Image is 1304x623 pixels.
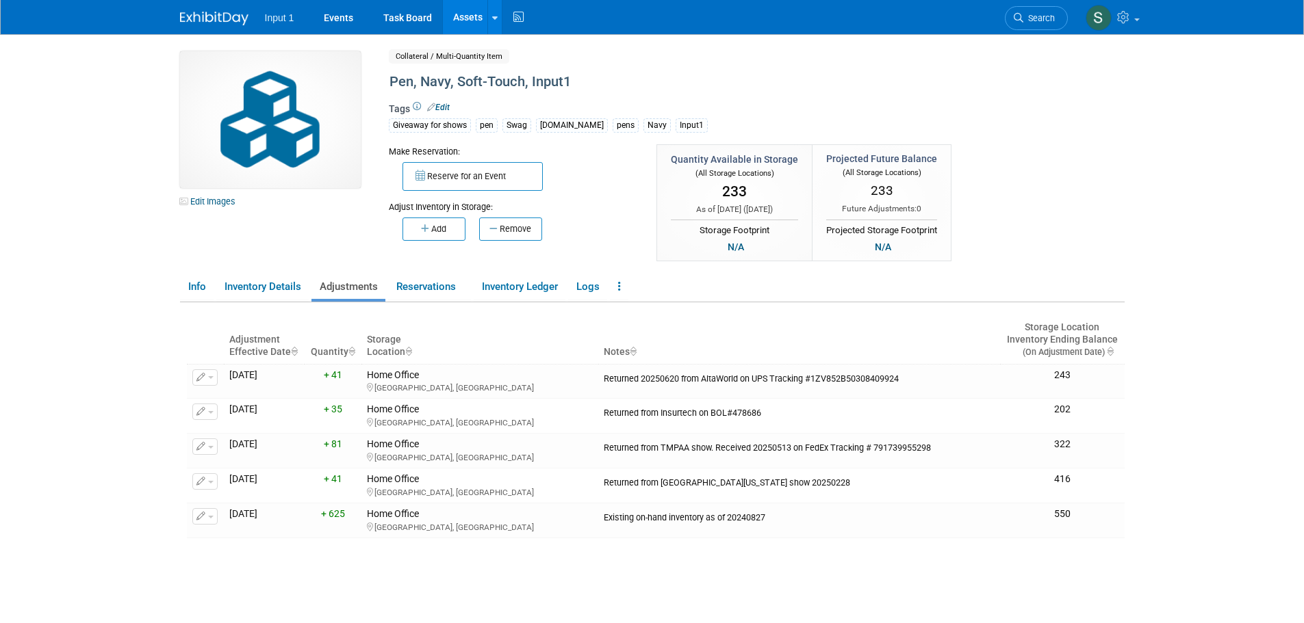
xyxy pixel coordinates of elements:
div: Quantity Available in Storage [671,153,798,166]
div: [DOMAIN_NAME] [536,118,608,133]
div: Adjust Inventory in Storage: [389,191,637,213]
a: Adjustments [311,275,385,299]
span: + 81 [324,438,342,449]
img: Susan Stout [1086,5,1112,31]
span: Input 1 [265,12,294,23]
div: [GEOGRAPHIC_DATA], [GEOGRAPHIC_DATA] [367,520,593,533]
span: 233 [871,183,893,198]
div: Giveaway for shows [389,118,471,133]
div: Input1 [676,118,708,133]
span: 0 [917,204,921,213]
td: [DATE] [224,503,305,538]
td: [DATE] [224,468,305,503]
span: Collateral / Multi-Quantity Item [389,49,509,64]
div: Home Office [367,473,593,498]
div: N/A [724,239,748,254]
th: Notes : activate to sort column ascending [598,316,1000,364]
a: Edit Images [180,193,241,210]
a: Inventory Details [216,275,309,299]
a: Search [1005,6,1068,30]
div: Swag [502,118,531,133]
div: Tags [389,102,1012,142]
div: Returned from [GEOGRAPHIC_DATA][US_STATE] show 20250228 [604,473,995,488]
div: Future Adjustments: [826,203,937,215]
span: + 35 [324,403,342,414]
div: Returned from Insurtech on BOL#478686 [604,403,995,419]
div: [GEOGRAPHIC_DATA], [GEOGRAPHIC_DATA] [367,451,593,463]
div: 243 [1006,369,1119,382]
th: Storage LocationInventory Ending Balance (On Adjustment Date) : activate to sort column ascending [1000,316,1125,364]
div: [GEOGRAPHIC_DATA], [GEOGRAPHIC_DATA] [367,486,593,498]
img: Collateral-Icon-2.png [180,51,361,188]
th: Adjustment Effective Date : activate to sort column ascending [224,316,305,364]
div: (All Storage Locations) [671,166,798,179]
span: [DATE] [746,204,770,214]
div: 416 [1006,473,1119,486]
div: Home Office [367,438,593,463]
div: 202 [1006,403,1119,416]
a: Edit [427,103,450,112]
div: N/A [871,239,895,254]
div: [GEOGRAPHIC_DATA], [GEOGRAPHIC_DATA] [367,416,593,428]
a: Inventory Ledger [474,275,565,299]
span: + 41 [324,473,342,484]
div: Home Office [367,508,593,533]
div: Navy [643,118,671,133]
div: Returned 20250620 from AltaWorld on UPS Tracking #1ZV852B50308409924 [604,369,995,384]
span: Search [1023,13,1055,23]
div: Home Office [367,369,593,394]
div: Pen, Navy, Soft-Touch, Input1 [385,70,1012,94]
span: (On Adjustment Date) [1011,347,1105,357]
button: Reserve for an Event [402,162,543,191]
td: [DATE] [224,399,305,434]
div: 550 [1006,508,1119,520]
td: [DATE] [224,364,305,399]
div: Projected Storage Footprint [826,220,937,237]
span: + 625 [321,508,345,519]
div: Home Office [367,403,593,428]
a: Reservations [388,275,471,299]
div: [GEOGRAPHIC_DATA], [GEOGRAPHIC_DATA] [367,381,593,393]
div: Returned from TMPAA show. Received 20250513 on FedEx Tracking # 791739955298 [604,438,995,453]
div: Projected Future Balance [826,152,937,165]
div: pens [613,118,639,133]
div: Existing on-hand inventory as of 20240827 [604,508,995,523]
a: Logs [568,275,607,299]
span: 233 [722,183,747,200]
div: (All Storage Locations) [826,165,937,178]
button: Remove [479,217,542,241]
img: ExhibitDay [180,12,248,25]
th: Storage Location : activate to sort column ascending [361,316,598,364]
span: + 41 [324,369,342,380]
div: Make Reservation: [389,144,637,158]
th: Quantity : activate to sort column ascending [305,316,361,364]
div: 322 [1006,438,1119,451]
div: pen [476,118,498,133]
a: Info [180,275,214,299]
div: As of [DATE] ( ) [671,204,798,215]
div: Storage Footprint [671,220,798,237]
button: Add [402,217,465,241]
td: [DATE] [224,434,305,468]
